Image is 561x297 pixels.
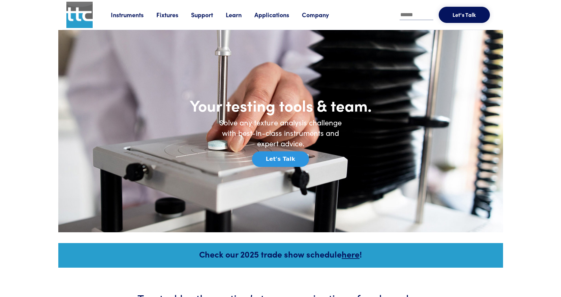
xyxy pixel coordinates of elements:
a: Fixtures [156,10,191,19]
button: Let's Talk [252,151,309,167]
button: Let's Talk [439,7,490,23]
a: Company [302,10,342,19]
h5: Check our 2025 trade show schedule ! [67,248,494,260]
h6: Solve any texture analysis challenge with best-in-class instruments and expert advice. [213,117,348,148]
a: here [342,248,360,260]
a: Instruments [111,10,156,19]
a: Learn [226,10,254,19]
h1: Your testing tools & team. [146,95,415,115]
a: Applications [254,10,302,19]
img: ttc_logo_1x1_v1.0.png [66,2,93,28]
a: Support [191,10,226,19]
